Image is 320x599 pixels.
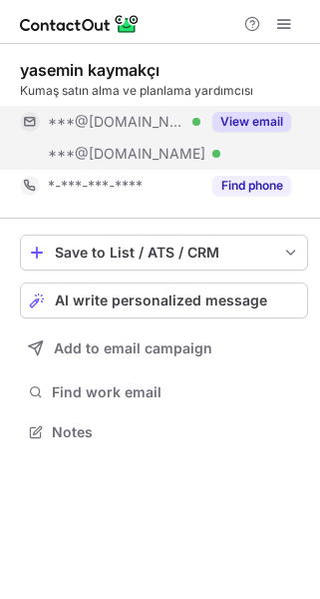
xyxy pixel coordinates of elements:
button: Add to email campaign [20,330,308,366]
div: Kumaş satın alma ve planlama yardımcısı [20,82,308,100]
button: Find work email [20,378,308,406]
img: ContactOut v5.3.10 [20,12,140,36]
div: Save to List / ATS / CRM [55,245,273,261]
span: Find work email [52,383,300,401]
span: AI write personalized message [55,293,267,308]
button: AI write personalized message [20,283,308,318]
button: Reveal Button [212,176,291,196]
span: ***@[DOMAIN_NAME] [48,145,205,163]
button: Notes [20,418,308,446]
button: Reveal Button [212,112,291,132]
div: yasemin kaymakçı [20,60,160,80]
span: ***@[DOMAIN_NAME] [48,113,185,131]
span: Notes [52,423,300,441]
button: save-profile-one-click [20,235,308,271]
span: Add to email campaign [54,340,212,356]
